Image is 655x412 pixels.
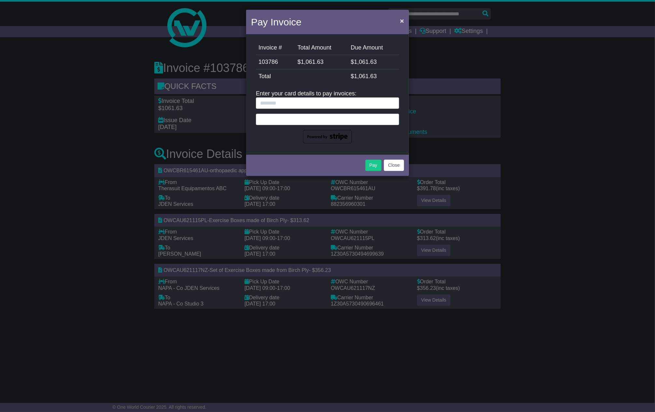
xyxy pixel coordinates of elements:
td: Total [256,69,348,84]
span: 1,061.63 [354,73,377,79]
td: Total Amount [295,41,348,55]
span: 1,061.63 [301,59,324,65]
button: Close [384,160,404,171]
div: Enter your card details to pay invoices: [256,90,399,143]
button: Pay [365,160,382,171]
td: Due Amount [348,41,399,55]
td: $ [295,55,348,69]
button: Close [397,14,407,27]
iframe: Secure card payment input frame [260,116,395,121]
td: Invoice # [256,41,295,55]
span: × [400,17,404,24]
td: $ [348,55,399,69]
td: 103786 [256,55,295,69]
td: $ [348,69,399,84]
img: powered-by-stripe.png [303,130,352,144]
span: 1,061.63 [354,59,377,65]
h4: Pay Invoice [251,15,301,29]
